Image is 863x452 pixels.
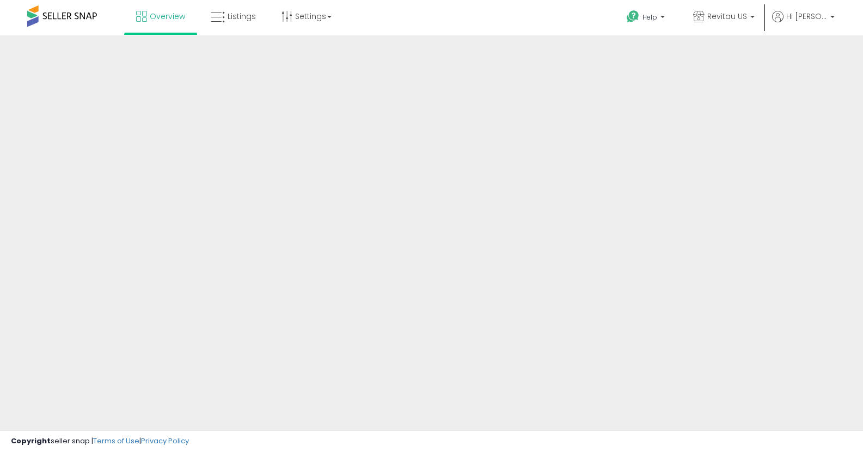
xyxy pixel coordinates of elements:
[11,436,189,447] div: seller snap | |
[772,11,835,35] a: Hi [PERSON_NAME]
[11,436,51,446] strong: Copyright
[228,11,256,22] span: Listings
[786,11,827,22] span: Hi [PERSON_NAME]
[707,11,747,22] span: Revitau US
[626,10,640,23] i: Get Help
[141,436,189,446] a: Privacy Policy
[150,11,185,22] span: Overview
[93,436,139,446] a: Terms of Use
[618,2,676,35] a: Help
[642,13,657,22] span: Help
